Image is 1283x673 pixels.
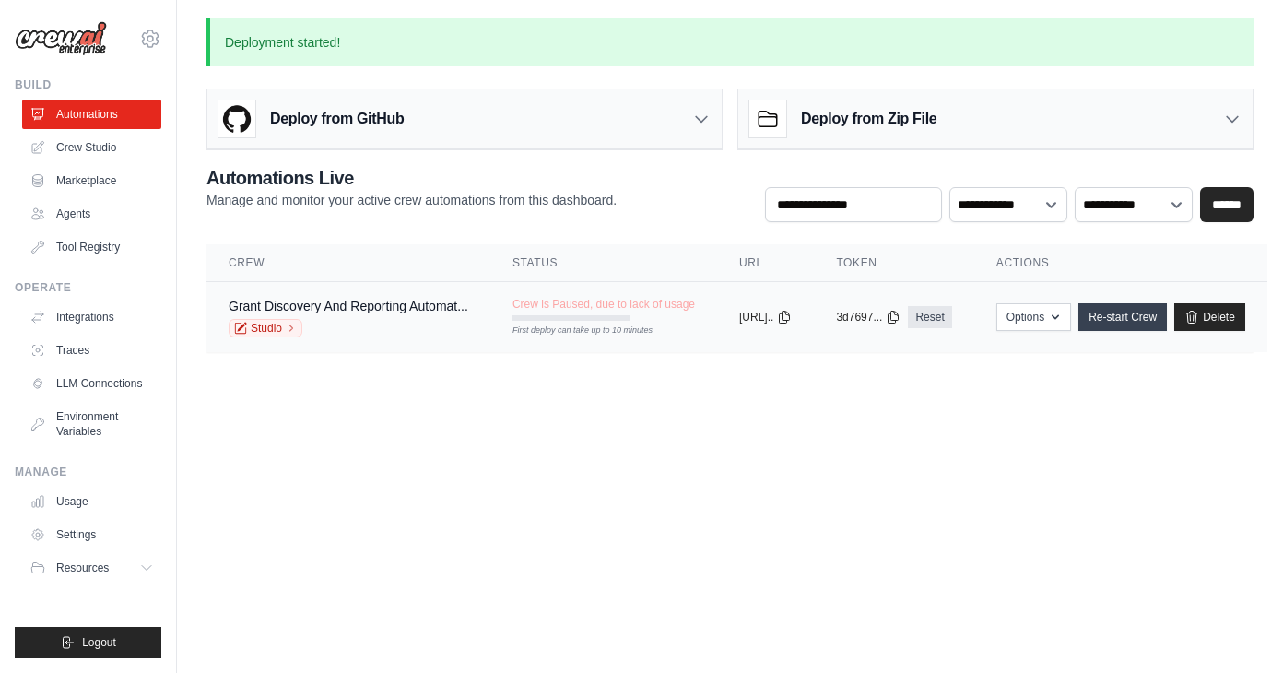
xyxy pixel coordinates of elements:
[229,299,468,313] a: Grant Discovery And Reporting Automat...
[801,108,936,130] h3: Deploy from Zip File
[15,77,161,92] div: Build
[229,319,302,337] a: Studio
[22,402,161,446] a: Environment Variables
[56,561,109,575] span: Resources
[15,627,161,658] button: Logout
[206,18,1254,66] p: Deployment started!
[270,108,404,130] h3: Deploy from GitHub
[218,100,255,137] img: GitHub Logo
[836,310,900,325] button: 3d7697...
[206,244,490,282] th: Crew
[717,244,814,282] th: URL
[22,100,161,129] a: Automations
[974,244,1267,282] th: Actions
[22,232,161,262] a: Tool Registry
[15,21,107,56] img: Logo
[15,280,161,295] div: Operate
[512,325,630,337] div: First deploy can take up to 10 minutes
[15,465,161,479] div: Manage
[22,369,161,398] a: LLM Connections
[1174,303,1245,331] a: Delete
[512,297,695,312] span: Crew is Paused, due to lack of usage
[22,133,161,162] a: Crew Studio
[22,302,161,332] a: Integrations
[22,336,161,365] a: Traces
[490,244,717,282] th: Status
[82,635,116,650] span: Logout
[996,303,1071,331] button: Options
[206,191,617,209] p: Manage and monitor your active crew automations from this dashboard.
[22,520,161,549] a: Settings
[908,306,951,328] a: Reset
[22,199,161,229] a: Agents
[22,553,161,583] button: Resources
[1078,303,1167,331] a: Re-start Crew
[206,165,617,191] h2: Automations Live
[22,166,161,195] a: Marketplace
[22,487,161,516] a: Usage
[814,244,973,282] th: Token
